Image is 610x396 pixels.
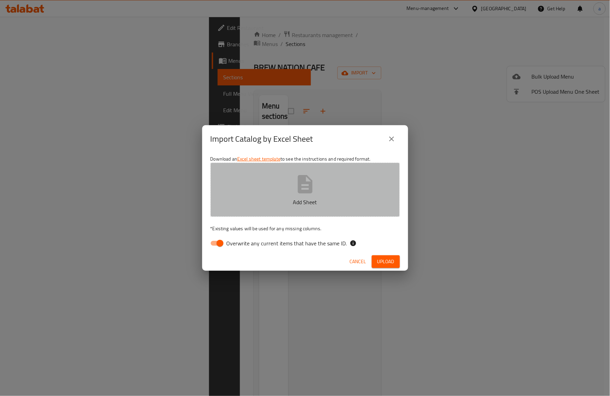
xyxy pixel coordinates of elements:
[210,225,400,232] p: Existing values will be used for any missing columns.
[347,255,369,268] button: Cancel
[210,163,400,217] button: Add Sheet
[210,133,313,144] h2: Import Catalog by Excel Sheet
[221,198,389,206] p: Add Sheet
[383,131,400,147] button: close
[202,153,408,252] div: Download an to see the instructions and required format.
[237,154,280,163] a: Excel sheet template
[227,239,347,247] span: Overwrite any current items that have the same ID.
[350,257,366,266] span: Cancel
[350,240,357,247] svg: If the overwrite option isn't selected, then the items that match an existing ID will be ignored ...
[372,255,400,268] button: Upload
[377,257,394,266] span: Upload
